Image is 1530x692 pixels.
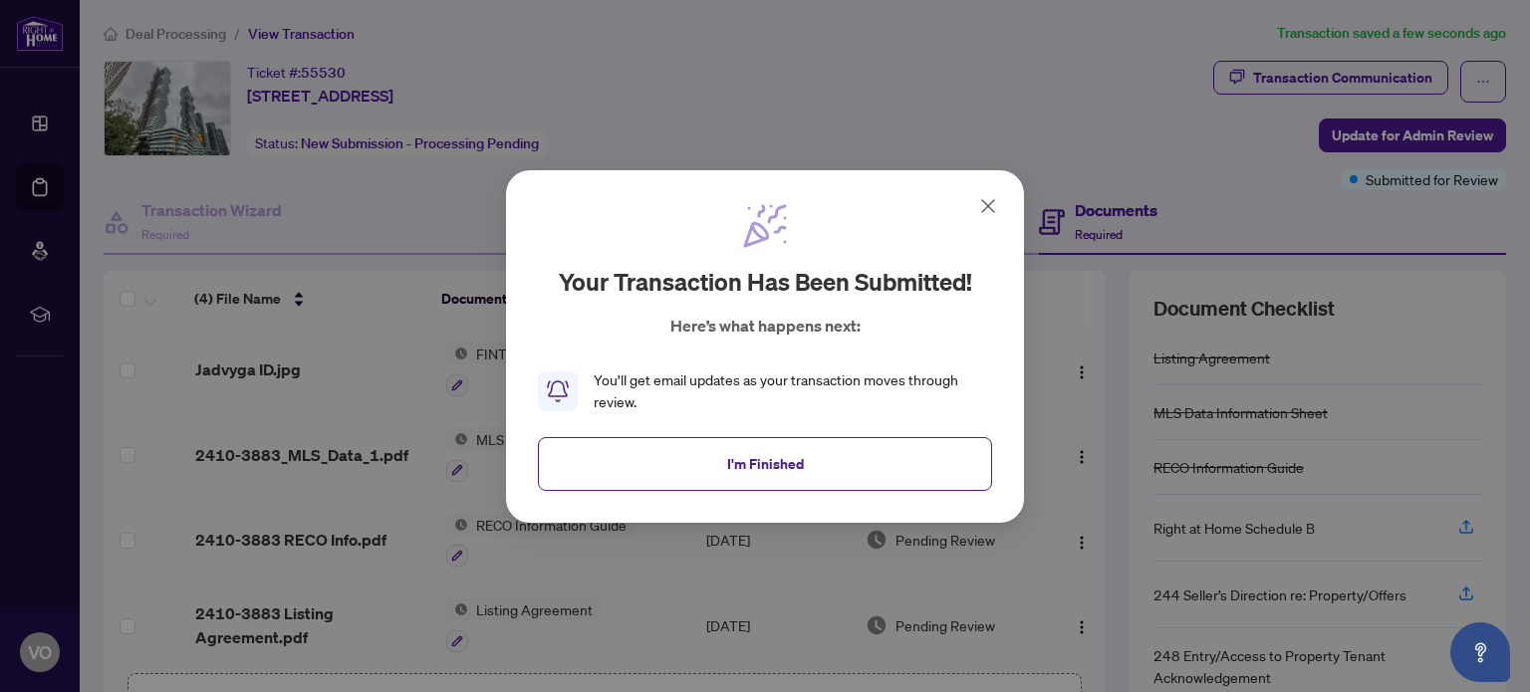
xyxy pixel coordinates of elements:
button: I'm Finished [538,436,992,490]
button: Open asap [1450,622,1510,682]
span: I'm Finished [727,447,804,479]
h2: Your transaction has been submitted! [559,266,972,298]
div: You’ll get email updates as your transaction moves through review. [594,369,992,413]
p: Here’s what happens next: [670,314,861,338]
